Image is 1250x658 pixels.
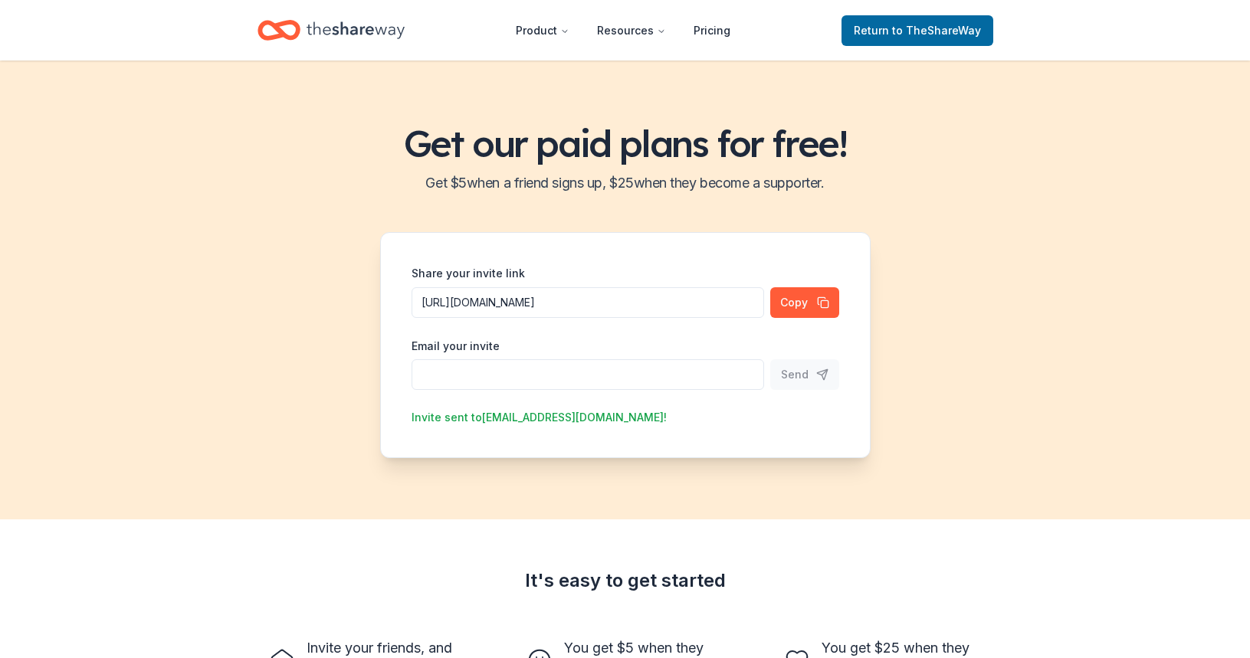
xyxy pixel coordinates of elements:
[770,287,839,318] button: Copy
[18,171,1232,195] h2: Get $ 5 when a friend signs up, $ 25 when they become a supporter.
[842,15,993,46] a: Returnto TheShareWay
[504,12,743,48] nav: Main
[258,568,993,593] div: It's easy to get started
[18,122,1232,165] h1: Get our paid plans for free!
[258,12,405,48] a: Home
[854,21,981,40] span: Return
[412,339,500,354] label: Email your invite
[504,15,582,46] button: Product
[585,15,678,46] button: Resources
[412,266,525,281] label: Share your invite link
[892,24,981,37] span: to TheShareWay
[681,15,743,46] a: Pricing
[412,408,764,427] div: Invite sent to [EMAIL_ADDRESS][DOMAIN_NAME] !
